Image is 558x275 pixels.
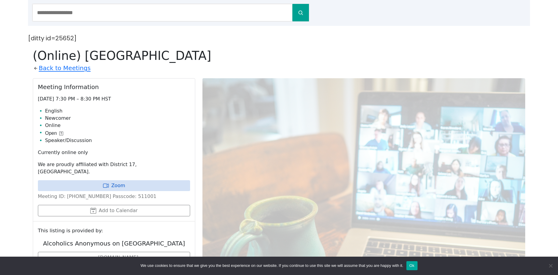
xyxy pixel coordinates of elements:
li: Speaker/Discussion [45,137,190,144]
h1: (Online) [GEOGRAPHIC_DATA] [33,48,526,63]
a: [DOMAIN_NAME] [38,252,190,263]
button: Open [45,130,63,137]
li: English [45,107,190,115]
span: We use cookies to ensure that we give you the best experience on our website. If you continue to ... [140,263,403,269]
p: [DATE] 7:30 PM – 8:30 PM HST [38,95,190,103]
li: Online [45,122,190,129]
span: No [547,263,553,269]
li: Newcomer [45,115,190,122]
p: Meeting ID: [PHONE_NUMBER] Passcode: 511001 [38,193,190,200]
small: This listing is provided by: [38,226,190,235]
button: Add to Calendar [38,205,190,216]
a: Zoom [38,180,190,191]
div: [ditty id=25652] [28,33,530,44]
p: Currently online only [38,149,190,156]
button: Search [292,4,309,21]
p: We are proudly affiliated with District 17, [GEOGRAPHIC_DATA]. [38,161,190,175]
h2: Meeting Information [38,83,190,91]
span: Open [45,130,57,137]
h2: Alcoholics Anonymous on [GEOGRAPHIC_DATA] [38,240,190,247]
button: Ok [406,261,418,270]
a: Back to Meetings [39,63,91,73]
